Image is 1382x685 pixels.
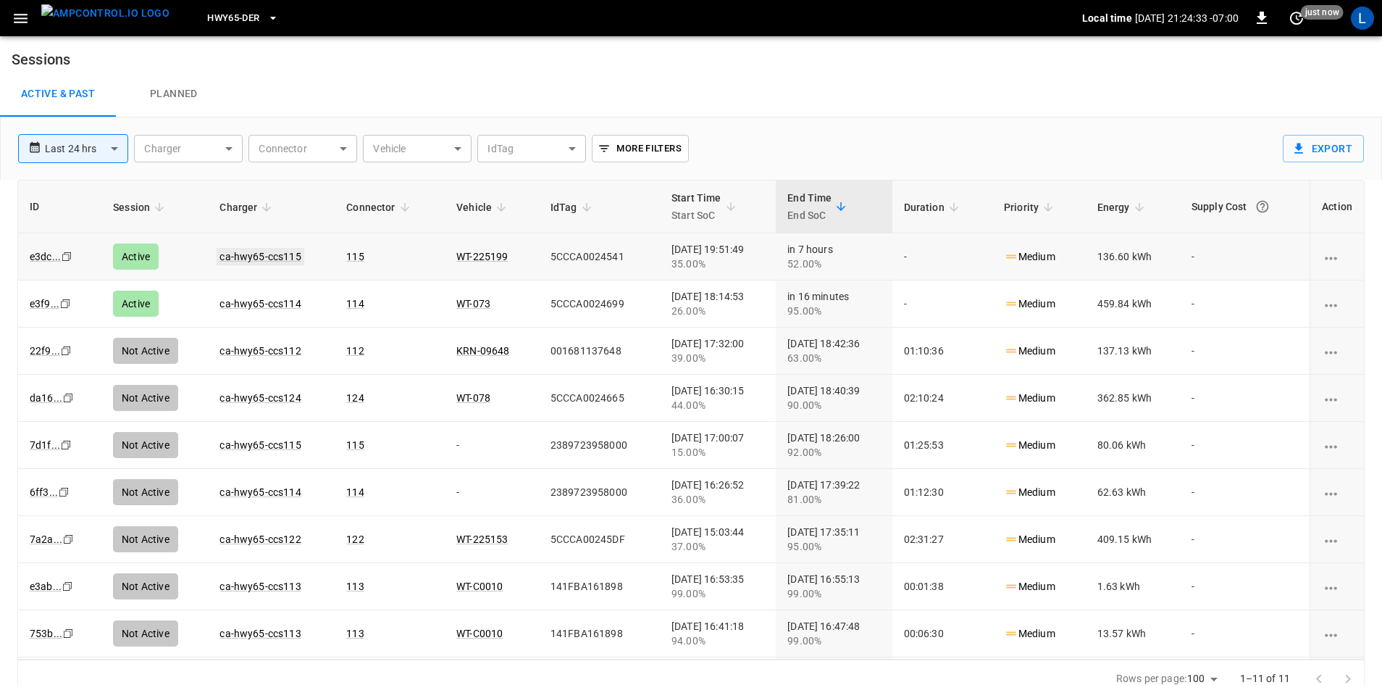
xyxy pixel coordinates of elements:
td: 01:12:30 [892,469,992,516]
div: [DATE] 17:32:00 [671,336,764,365]
span: End TimeEnd SoC [787,189,850,224]
a: ca-hwy65-ccs113 [219,628,301,639]
div: [DATE] 16:26:52 [671,478,764,507]
div: 95.00% [787,304,880,318]
span: Session [113,199,169,216]
div: copy [62,390,76,406]
div: copy [59,343,74,359]
div: Not Active [113,338,178,364]
a: da16... [30,392,62,404]
td: 2389723958000 [539,469,660,516]
td: - [1180,469,1310,516]
a: 122 [346,534,364,545]
td: 5CCCA0024541 [539,233,660,281]
p: Medium [1004,579,1055,594]
div: charging session options [1322,485,1352,499]
a: ca-hwy65-ccs124 [219,392,301,404]
div: sessions table [17,180,1365,660]
a: 124 [346,392,364,404]
td: - [892,281,992,328]
td: - [445,422,539,469]
span: Start TimeStart SoC [671,189,740,224]
div: Not Active [113,479,178,505]
td: - [1180,375,1310,422]
td: - [1180,610,1310,657]
div: 99.00% [787,586,880,601]
a: WT-C0010 [456,628,503,639]
div: in 7 hours [787,242,880,271]
td: 01:25:53 [892,422,992,469]
a: 22f9... [30,345,60,357]
div: copy [57,484,72,500]
div: Supply Cost [1192,194,1298,220]
div: [DATE] 18:42:36 [787,336,880,365]
a: ca-hwy65-ccs114 [219,486,301,498]
div: [DATE] 18:14:53 [671,289,764,318]
td: 409.15 kWh [1086,516,1180,563]
div: charging session options [1322,626,1352,641]
div: 81.00% [787,492,880,507]
span: Vehicle [456,199,511,216]
td: 00:01:38 [892,563,992,610]
div: End Time [787,189,832,224]
a: 113 [346,628,364,639]
div: 99.00% [671,586,764,601]
div: 35.00% [671,257,764,271]
a: ca-hwy65-ccs112 [219,345,301,357]
a: WT-225153 [456,534,508,545]
a: 114 [346,298,364,310]
a: 6ff3... [30,486,58,498]
div: [DATE] 16:41:18 [671,619,764,648]
div: charging session options [1322,579,1352,594]
div: 44.00% [671,398,764,412]
a: 112 [346,345,364,357]
td: 137.13 kWh [1086,328,1180,375]
a: WT-078 [456,392,490,404]
td: - [1180,516,1310,563]
span: Priority [1004,199,1058,216]
td: 01:10:36 [892,328,992,375]
div: 94.00% [671,634,764,648]
td: 62.63 kWh [1086,469,1180,516]
a: 114 [346,486,364,498]
p: Medium [1004,344,1055,359]
div: Not Active [113,573,178,599]
td: 80.06 kWh [1086,422,1180,469]
td: 5CCCA0024699 [539,281,660,328]
td: - [1180,563,1310,610]
span: HWY65-DER [207,10,259,27]
div: copy [59,296,73,312]
span: Charger [219,199,276,216]
div: 37.00% [671,539,764,554]
td: 2389723958000 [539,422,660,469]
a: WT-C0010 [456,581,503,592]
p: [DATE] 21:24:33 -07:00 [1135,11,1239,25]
div: copy [62,626,76,642]
td: 1.63 kWh [1086,563,1180,610]
div: 99.00% [787,634,880,648]
div: Active [113,291,159,317]
div: copy [60,249,75,265]
td: 459.84 kWh [1086,281,1180,328]
a: WT-225199 [456,251,508,262]
div: charging session options [1322,249,1352,264]
div: 52.00% [787,257,880,271]
p: Medium [1004,626,1055,642]
td: 02:10:24 [892,375,992,422]
div: 95.00% [787,539,880,554]
td: - [445,469,539,516]
span: just now [1301,5,1344,20]
td: 136.60 kWh [1086,233,1180,281]
div: [DATE] 15:03:44 [671,525,764,554]
div: 36.00% [671,492,764,507]
td: - [1180,328,1310,375]
th: ID [18,180,101,233]
span: Connector [346,199,414,216]
th: Action [1310,180,1364,233]
button: More Filters [592,135,688,162]
div: Active [113,244,159,270]
a: Planned [116,71,232,117]
div: copy [62,531,76,547]
td: - [1180,281,1310,328]
a: 115 [346,251,364,262]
